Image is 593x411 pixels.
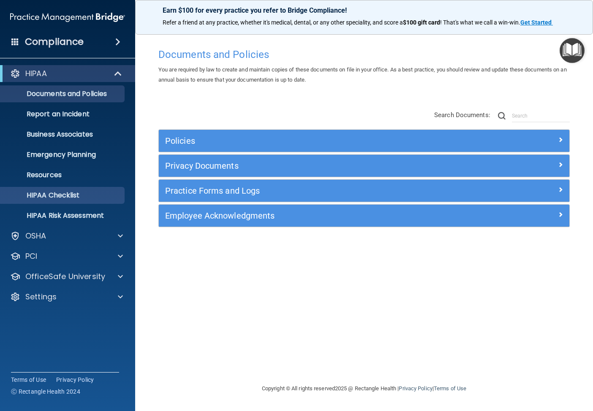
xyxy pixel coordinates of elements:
[403,19,440,26] strong: $100 gift card
[5,130,121,139] p: Business Associates
[498,112,506,120] img: ic-search.3b580494.png
[56,375,94,384] a: Privacy Policy
[520,19,553,26] a: Get Started
[11,387,80,396] span: Ⓒ Rectangle Health 2024
[165,209,563,222] a: Employee Acknowledgments
[165,184,563,197] a: Practice Forms and Logs
[11,375,46,384] a: Terms of Use
[5,90,121,98] p: Documents and Policies
[10,9,125,26] img: PMB logo
[158,66,567,83] span: You are required by law to create and maintain copies of these documents on file in your office. ...
[165,134,563,148] a: Policies
[399,385,432,392] a: Privacy Policy
[158,49,570,60] h4: Documents and Policies
[165,161,460,170] h5: Privacy Documents
[165,211,460,220] h5: Employee Acknowledgments
[5,110,121,118] p: Report an Incident
[25,68,47,79] p: HIPAA
[25,271,105,282] p: OfficeSafe University
[25,251,37,261] p: PCI
[434,111,490,119] span: Search Documents:
[434,385,466,392] a: Terms of Use
[25,292,57,302] p: Settings
[165,159,563,173] a: Privacy Documents
[25,231,46,241] p: OSHA
[5,151,121,159] p: Emergency Planning
[10,271,123,282] a: OfficeSafe University
[163,19,403,26] span: Refer a friend at any practice, whether it's medical, dental, or any other speciality, and score a
[10,231,123,241] a: OSHA
[163,6,566,14] p: Earn $100 for every practice you refer to Bridge Compliance!
[210,375,518,402] div: Copyright © All rights reserved 2025 @ Rectangle Health | |
[165,186,460,195] h5: Practice Forms and Logs
[10,292,123,302] a: Settings
[25,36,84,48] h4: Compliance
[5,191,121,200] p: HIPAA Checklist
[165,136,460,145] h5: Policies
[5,171,121,179] p: Resources
[512,110,570,122] input: Search
[10,251,123,261] a: PCI
[10,68,122,79] a: HIPAA
[560,38,585,63] button: Open Resource Center
[5,211,121,220] p: HIPAA Risk Assessment
[440,19,520,26] span: ! That's what we call a win-win.
[520,19,552,26] strong: Get Started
